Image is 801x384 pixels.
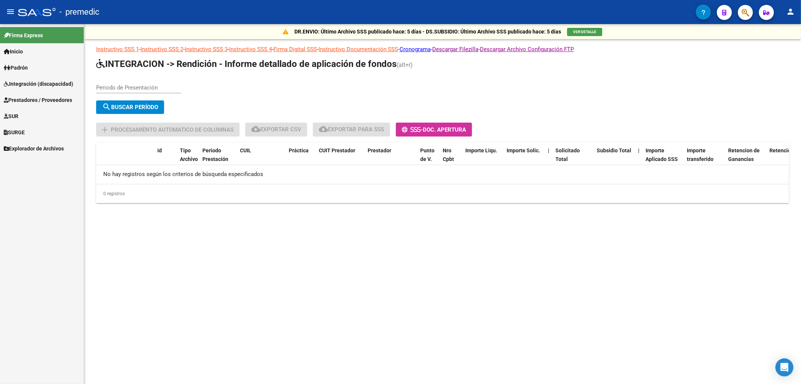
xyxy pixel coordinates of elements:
[96,184,789,203] div: 0 registros
[646,147,678,162] span: Importe Aplicado SSS
[4,31,43,39] span: Firma Express
[177,143,199,176] datatable-header-cell: Tipo Archivo
[400,46,431,53] a: Cronograma
[96,59,397,69] span: INTEGRACION -> Rendición - Informe detallado de aplicación de fondos
[6,7,15,16] mat-icon: menu
[180,147,198,162] span: Tipo Archivo
[96,46,139,53] a: Instructivo SSS 1
[396,123,472,137] button: -Doc. Apertura
[240,147,251,153] span: CUIL
[545,143,552,176] datatable-header-cell: |
[289,147,309,153] span: Práctica
[199,143,237,176] datatable-header-cell: Periodo Prestación
[102,104,158,111] span: Buscar Período
[319,126,384,133] span: Exportar para SSS
[251,124,260,134] mat-icon: cloud_download
[96,165,789,184] div: No hay registros según los criterios de búsqueda especificados
[4,64,28,72] span: Padrón
[294,27,561,36] p: DR.ENVIO: Último Archivo SSS publicado hace: 5 días - DS.SUBSIDIO: Último Archivo SSS publicado h...
[420,147,434,162] span: Punto de V.
[594,143,635,176] datatable-header-cell: Subsidio Total
[4,112,18,120] span: SUR
[573,30,596,34] span: VER DETALLE
[318,46,398,53] a: Instructivo Documentación SSS
[140,46,183,53] a: Instructivo SSS 2
[423,126,466,133] span: Doc. Apertura
[251,126,301,133] span: Exportar CSV
[59,4,100,20] span: - premedic
[638,147,640,153] span: |
[185,46,228,53] a: Instructivo SSS 3
[365,143,417,176] datatable-header-cell: Prestador
[397,61,413,68] span: (alt+r)
[548,147,549,153] span: |
[96,45,789,53] p: - - - - - - - -
[440,143,462,176] datatable-header-cell: Nro Cpbt
[100,125,109,134] mat-icon: add
[202,147,228,162] span: Periodo Prestación
[4,128,25,137] span: SURGE
[237,143,286,176] datatable-header-cell: CUIL
[728,147,760,162] span: Retencion de Ganancias
[567,28,602,36] button: VER DETALLE
[245,123,307,137] button: Exportar CSV
[725,143,766,176] datatable-header-cell: Retencion de Ganancias
[111,126,234,133] span: Procesamiento automatico de columnas
[273,46,317,53] a: Firma Digital SSS
[552,143,594,176] datatable-header-cell: Solicitado Total
[229,46,272,53] a: Instructivo SSS 4
[775,358,793,376] div: Open Intercom Messenger
[286,143,316,176] datatable-header-cell: Práctica
[635,143,643,176] datatable-header-cell: |
[154,143,177,176] datatable-header-cell: id
[4,144,64,153] span: Explorador de Archivos
[96,123,240,137] button: Procesamiento automatico de columnas
[4,80,73,88] span: Integración (discapacidad)
[417,143,440,176] datatable-header-cell: Punto de V.
[4,96,72,104] span: Prestadores / Proveedores
[443,147,454,162] span: Nro Cpbt
[597,147,631,153] span: Subsidio Total
[504,143,545,176] datatable-header-cell: Importe Solic.
[462,143,504,176] datatable-header-cell: Importe Liqu.
[319,147,355,153] span: CUIT Prestador
[313,123,390,137] button: Exportar para SSS
[4,47,23,56] span: Inicio
[687,147,714,162] span: Importe transferido
[319,124,328,134] mat-icon: cloud_download
[102,102,111,111] mat-icon: search
[555,147,580,162] span: Solicitado Total
[507,147,540,153] span: Importe Solic.
[368,147,391,153] span: Prestador
[465,147,497,153] span: Importe Liqu.
[157,147,162,153] span: id
[786,7,795,16] mat-icon: person
[316,143,365,176] datatable-header-cell: CUIT Prestador
[480,46,574,53] a: Descargar Archivo Configuración FTP
[643,143,684,176] datatable-header-cell: Importe Aplicado SSS
[684,143,725,176] datatable-header-cell: Importe transferido
[432,46,478,53] a: Descargar Filezilla
[402,126,423,133] span: -
[96,100,164,114] button: Buscar Período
